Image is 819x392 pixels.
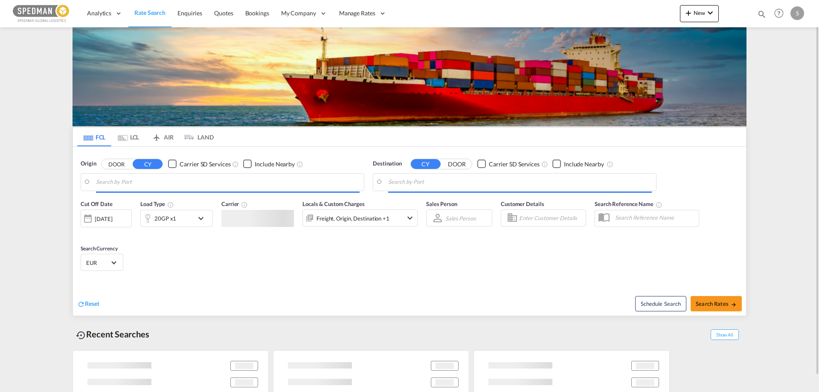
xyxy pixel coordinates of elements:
md-icon: icon-chevron-down [196,213,210,224]
div: icon-refreshReset [77,299,99,309]
md-checkbox: Checkbox No Ink [168,160,230,168]
button: DOOR [442,159,472,169]
button: icon-plus 400-fgNewicon-chevron-down [680,5,719,22]
div: 20GP x1icon-chevron-down [140,210,213,227]
span: EUR [86,259,110,267]
md-select: Sales Person [444,212,477,224]
div: Recent Searches [73,325,153,344]
md-icon: icon-chevron-down [405,213,415,223]
md-icon: The selected Trucker/Carrierwill be displayed in the rate results If the rates are from another f... [241,201,248,208]
md-icon: icon-airplane [151,132,162,139]
button: Search Ratesicon-arrow-right [691,296,742,311]
span: Manage Rates [339,9,375,17]
span: Show All [711,329,739,340]
button: CY [411,159,441,169]
div: [DATE] [95,215,112,223]
span: New [683,9,715,16]
md-datepicker: Select [81,226,87,238]
md-icon: icon-information-outline [167,201,174,208]
div: S [790,6,804,20]
md-icon: Unchecked: Search for CY (Container Yard) services for all selected carriers.Checked : Search for... [232,161,239,168]
md-checkbox: Checkbox No Ink [243,160,295,168]
span: Quotes [214,9,233,17]
span: Destination [373,160,402,168]
span: Analytics [87,9,111,17]
button: DOOR [102,159,131,169]
md-tab-item: LCL [111,128,145,146]
md-icon: icon-backup-restore [76,330,86,340]
div: Include Nearby [564,160,604,168]
div: [DATE] [81,209,132,227]
div: Freight Origin Destination Factory Stuffingicon-chevron-down [302,209,418,226]
md-checkbox: Checkbox No Ink [477,160,540,168]
span: Search Currency [81,245,118,252]
div: 20GP x1 [154,212,176,224]
span: Sales Person [426,200,457,207]
md-icon: icon-arrow-right [731,302,737,308]
span: Origin [81,160,96,168]
span: Bookings [245,9,269,17]
button: Note: By default Schedule search will only considerorigin ports, destination ports and cut off da... [635,296,686,311]
span: Search Reference Name [595,200,662,207]
input: Enter Customer Details [519,212,583,224]
md-icon: Your search will be saved by the below given name [656,201,662,208]
md-icon: icon-plus 400-fg [683,8,694,18]
span: My Company [281,9,316,17]
input: Search by Port [96,176,360,189]
img: c12ca350ff1b11efb6b291369744d907.png [13,4,70,23]
md-pagination-wrapper: Use the left and right arrow keys to navigate between tabs [77,128,214,146]
md-icon: Unchecked: Ignores neighbouring ports when fetching rates.Checked : Includes neighbouring ports w... [296,161,303,168]
md-select: Select Currency: € EUREuro [85,256,119,269]
div: Help [772,6,790,21]
md-icon: icon-refresh [77,300,85,308]
span: Load Type [140,200,174,207]
div: Include Nearby [255,160,295,168]
input: Search by Port [388,176,652,189]
button: CY [133,159,163,169]
div: Carrier SD Services [489,160,540,168]
md-tab-item: LAND [180,128,214,146]
span: Customer Details [501,200,544,207]
div: Carrier SD Services [180,160,230,168]
md-icon: icon-magnify [757,9,767,19]
span: Reset [85,300,99,307]
span: Locals & Custom Charges [302,200,365,207]
md-checkbox: Checkbox No Ink [552,160,604,168]
span: Search Rates [696,300,737,307]
md-icon: Unchecked: Search for CY (Container Yard) services for all selected carriers.Checked : Search for... [541,161,548,168]
div: Freight Origin Destination Factory Stuffing [317,212,389,224]
md-tab-item: FCL [77,128,111,146]
md-tab-item: AIR [145,128,180,146]
div: icon-magnify [757,9,767,22]
md-icon: Unchecked: Ignores neighbouring ports when fetching rates.Checked : Includes neighbouring ports w... [607,161,613,168]
span: Enquiries [177,9,202,17]
span: Carrier [221,200,248,207]
img: LCL+%26+FCL+BACKGROUND.png [73,27,746,126]
span: Cut Off Date [81,200,113,207]
input: Search Reference Name [611,211,699,224]
span: Help [772,6,786,20]
md-icon: icon-chevron-down [705,8,715,18]
div: Origin DOOR CY Checkbox No InkUnchecked: Search for CY (Container Yard) services for all selected... [73,147,746,316]
span: Rate Search [134,9,166,16]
